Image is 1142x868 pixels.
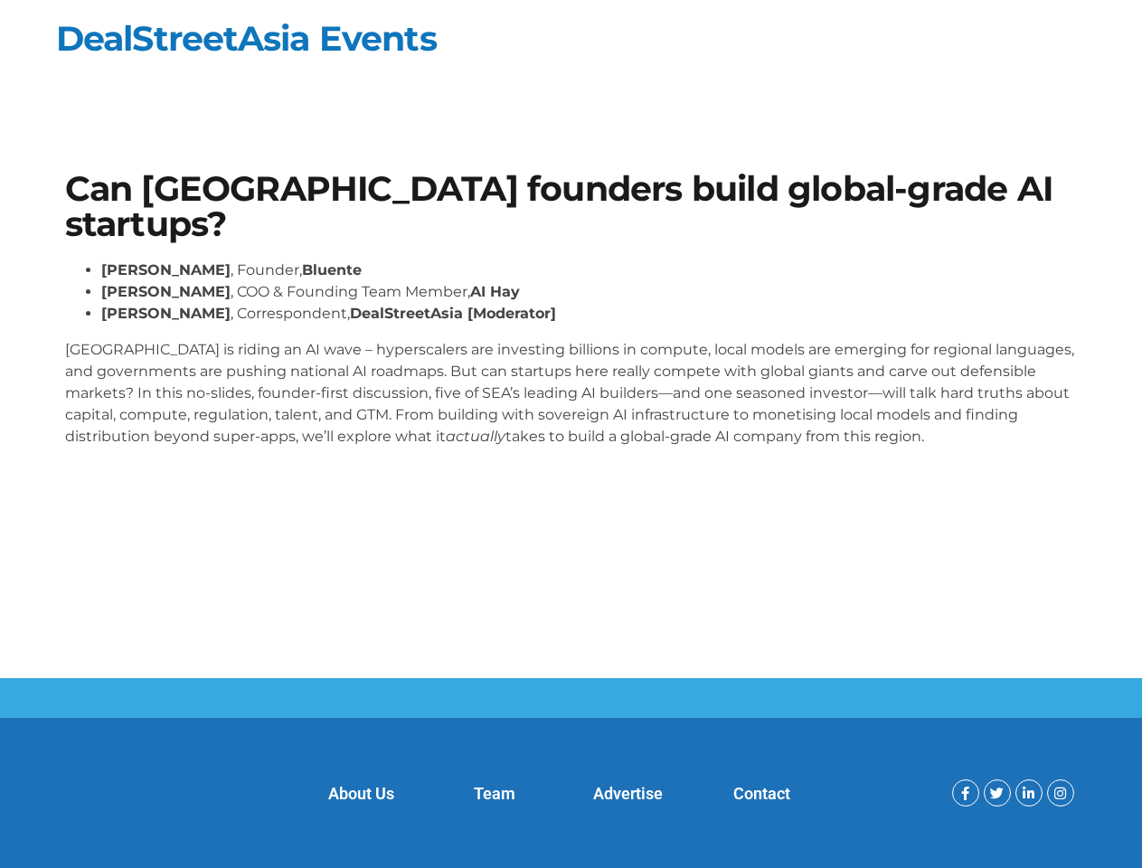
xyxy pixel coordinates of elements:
[101,303,1078,325] li: , Correspondent,
[328,784,394,803] a: About Us
[446,428,505,445] em: actually
[101,305,231,322] strong: [PERSON_NAME]
[56,17,437,60] a: DealStreetAsia Events
[302,261,362,278] strong: Bluente
[101,261,231,278] strong: [PERSON_NAME]
[474,784,515,803] a: Team
[593,784,663,803] a: Advertise
[65,339,1078,448] p: [GEOGRAPHIC_DATA] is riding an AI wave – hyperscalers are investing billions in compute, local mo...
[101,283,231,300] strong: [PERSON_NAME]
[733,784,790,803] a: Contact
[350,305,556,322] strong: DealStreetAsia [Moderator]
[470,283,520,300] strong: AI Hay
[101,259,1078,281] li: , Founder,
[65,172,1078,241] h1: Can [GEOGRAPHIC_DATA] founders build global-grade AI startups?
[101,281,1078,303] li: , COO & Founding Team Member,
